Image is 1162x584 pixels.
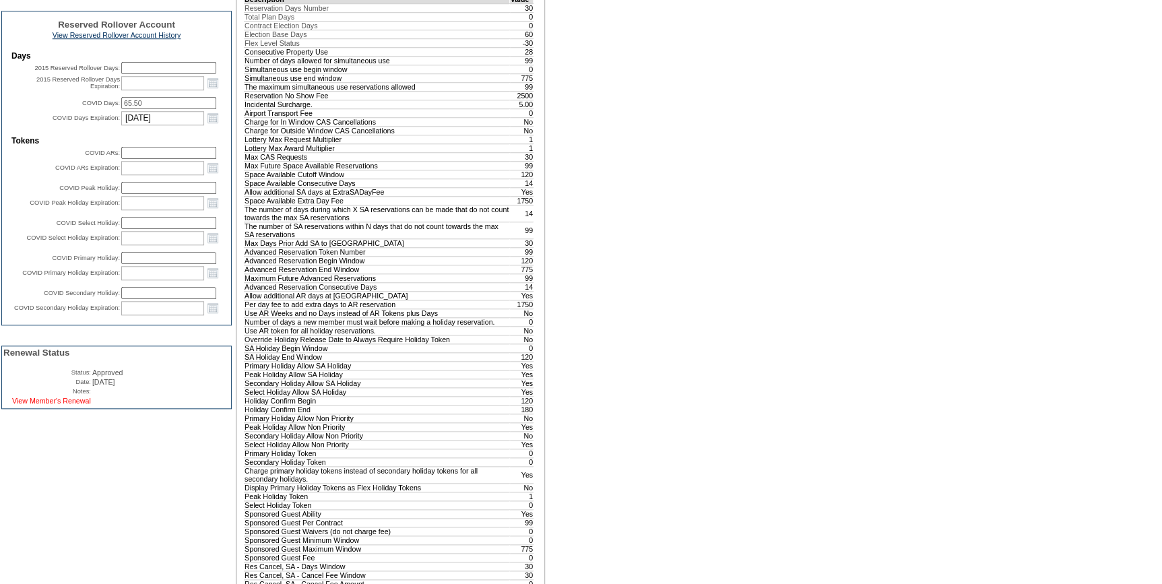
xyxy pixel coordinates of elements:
td: Charge primary holiday tokens instead of secondary holiday tokens for all secondary holidays. [245,466,510,483]
td: 14 [510,282,534,291]
td: 0 [510,449,534,457]
td: Holiday Confirm Begin [245,396,510,405]
td: No [510,431,534,440]
label: COVID Primary Holiday Expiration: [22,269,120,276]
td: 2500 [510,91,534,100]
td: Sponsored Guest Waivers (do not charge fee) [245,527,510,536]
a: Open the calendar popup. [205,195,220,210]
td: Primary Holiday Token [245,449,510,457]
label: COVID Secondary Holiday Expiration: [14,304,120,311]
td: 30 [510,3,534,12]
td: 180 [510,405,534,414]
td: 0 [510,12,534,21]
td: 120 [510,256,534,265]
td: Yes [510,370,534,379]
td: No [510,126,534,135]
td: Status: [3,368,91,377]
td: The maximum simultaneous use reservations allowed [245,82,510,91]
td: Lottery Max Award Multiplier [245,143,510,152]
span: [DATE] [92,378,115,386]
td: 1750 [510,196,534,205]
td: 775 [510,73,534,82]
td: SA Holiday End Window [245,352,510,361]
td: 99 [510,518,534,527]
td: Simultaneous use end window [245,73,510,82]
td: Advanced Reservation Consecutive Days [245,282,510,291]
td: 30 [510,152,534,161]
td: Advanced Reservation Token Number [245,247,510,256]
td: Sponsored Guest Ability [245,509,510,518]
td: SA Holiday Begin Window [245,344,510,352]
td: Use AR Weeks and no Days instead of AR Tokens plus Days [245,309,510,317]
td: Tokens [11,136,222,145]
label: 2015 Reserved Rollover Days Expiration: [36,76,120,90]
td: 99 [510,222,534,238]
td: Sponsored Guest Maximum Window [245,544,510,553]
td: 28 [510,47,534,56]
td: 60 [510,30,534,38]
a: Open the calendar popup. [205,160,220,175]
td: Res Cancel, SA - Days Window [245,562,510,571]
td: 30 [510,238,534,247]
td: 775 [510,544,534,553]
label: COVID ARs Expiration: [55,164,120,171]
td: Max CAS Requests [245,152,510,161]
td: 0 [510,317,534,326]
label: COVID Select Holiday Expiration: [27,234,120,241]
a: Open the calendar popup. [205,300,220,315]
td: 1 [510,492,534,500]
td: 30 [510,562,534,571]
td: Allow additional SA days at ExtraSADayFee [245,187,510,196]
a: View Reserved Rollover Account History [53,31,181,39]
td: 99 [510,82,534,91]
td: 0 [510,536,534,544]
td: Yes [510,422,534,431]
td: The number of days during which X SA reservations can be made that do not count towards the max S... [245,205,510,222]
td: 99 [510,273,534,282]
td: Airport Transport Fee [245,108,510,117]
td: Simultaneous use begin window [245,65,510,73]
td: 1750 [510,300,534,309]
td: Peak Holiday Token [245,492,510,500]
span: Reserved Rollover Account [58,20,175,30]
td: 0 [510,65,534,73]
td: Peak Holiday Allow Non Priority [245,422,510,431]
a: Open the calendar popup. [205,110,220,125]
td: Yes [510,361,534,370]
td: No [510,335,534,344]
td: Display Primary Holiday Tokens as Flex Holiday Tokens [245,483,510,492]
td: Advanced Reservation End Window [245,265,510,273]
td: Number of days a new member must wait before making a holiday reservation. [245,317,510,326]
td: 99 [510,56,534,65]
label: 2015 Reserved Rollover Days: [34,65,120,71]
td: Reservation No Show Fee [245,91,510,100]
td: Override Holiday Release Date to Always Require Holiday Token [245,335,510,344]
td: 120 [510,170,534,179]
label: COVID Days Expiration: [53,115,120,121]
td: Primary Holiday Allow Non Priority [245,414,510,422]
td: Consecutive Property Use [245,47,510,56]
td: No [510,326,534,335]
td: 14 [510,205,534,222]
td: Res Cancel, SA - Cancel Fee Window [245,571,510,579]
td: Yes [510,466,534,483]
td: Yes [510,291,534,300]
td: Max Days Prior Add SA to [GEOGRAPHIC_DATA] [245,238,510,247]
label: COVID Select Holiday: [57,220,120,226]
td: Space Available Consecutive Days [245,179,510,187]
a: Open the calendar popup. [205,75,220,90]
td: Number of days allowed for simultaneous use [245,56,510,65]
td: Charge for In Window CAS Cancellations [245,117,510,126]
td: No [510,414,534,422]
span: Total Plan Days [245,13,294,21]
td: 14 [510,179,534,187]
td: Space Available Cutoff Window [245,170,510,179]
span: Election Base Days [245,30,306,38]
td: 120 [510,352,534,361]
td: Secondary Holiday Token [245,457,510,466]
td: Advanced Reservation Begin Window [245,256,510,265]
td: Secondary Holiday Allow SA Holiday [245,379,510,387]
td: 0 [510,500,534,509]
label: COVID Days: [82,100,120,106]
td: The number of SA reservations within N days that do not count towards the max SA reservations [245,222,510,238]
